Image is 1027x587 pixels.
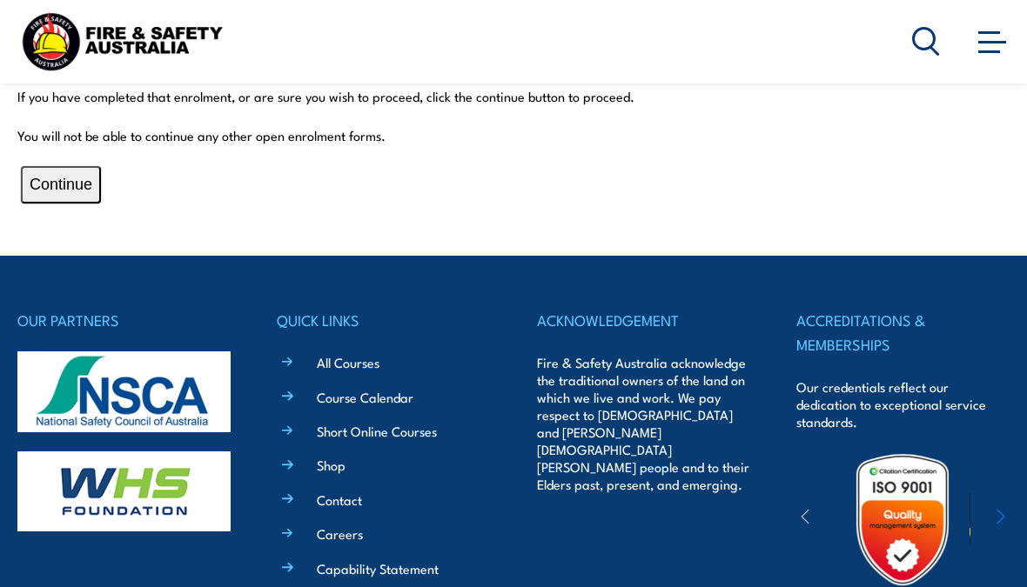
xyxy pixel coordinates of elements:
button: Continue [21,166,101,203]
p: Our credentials reflect our dedication to exceptional service standards. [796,378,1010,430]
h4: OUR PARTNERS [17,308,231,332]
p: You will not be able to continue any other open enrolment forms. [17,127,1010,144]
img: Untitled design (19) [836,452,970,586]
a: Course Calendar [317,388,413,406]
h4: QUICK LINKS [277,308,490,332]
img: whs-logo-footer [17,451,231,532]
a: Careers [317,524,363,543]
a: Capability Statement [317,559,439,577]
a: All Courses [317,353,379,371]
p: If you have completed that enrolment, or are sure you wish to proceed, click the continue button ... [17,88,1010,105]
h4: ACCREDITATIONS & MEMBERSHIPS [796,308,1010,356]
a: Short Online Courses [317,422,437,440]
img: nsca-logo-footer [17,351,231,432]
a: Shop [317,456,346,474]
p: Fire & Safety Australia acknowledge the traditional owners of the land on which we live and work.... [537,354,750,493]
h4: ACKNOWLEDGEMENT [537,308,750,332]
a: Contact [317,490,362,509]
